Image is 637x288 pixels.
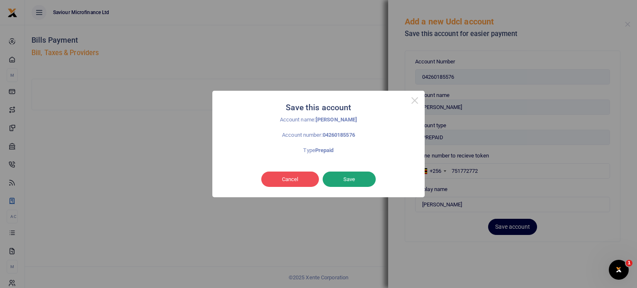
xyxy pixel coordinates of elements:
p: Account name: [231,116,406,124]
iframe: Intercom live chat [609,260,629,280]
button: Thumbs up, great! [323,172,376,187]
strong: [PERSON_NAME] [316,116,357,123]
h4: Save this account [231,103,406,112]
button: Thumbs down [261,172,319,187]
p: Account number: [231,131,406,140]
button: Close this dialog [405,91,425,111]
strong: Prepaid [315,147,334,153]
p: Type [231,146,406,155]
span: 1 [626,260,632,266]
strong: 04260185576 [323,132,355,138]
